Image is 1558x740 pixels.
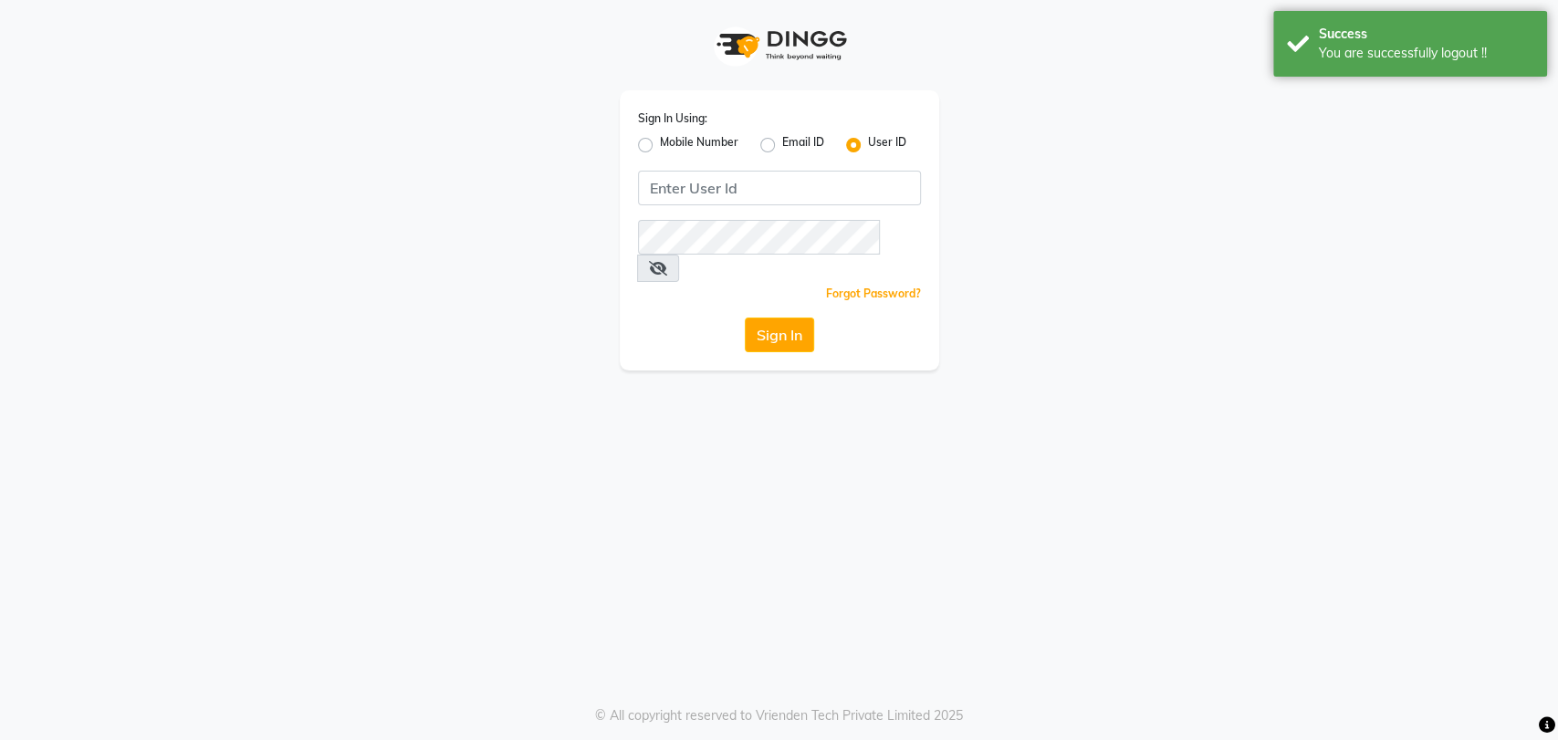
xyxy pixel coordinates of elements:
label: User ID [868,134,906,156]
img: logo1.svg [706,18,852,72]
div: Success [1319,25,1533,44]
input: Username [638,220,880,255]
div: You are successfully logout !! [1319,44,1533,63]
label: Email ID [782,134,824,156]
label: Sign In Using: [638,110,707,127]
input: Username [638,171,921,205]
label: Mobile Number [660,134,738,156]
a: Forgot Password? [826,287,921,300]
button: Sign In [745,318,814,352]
